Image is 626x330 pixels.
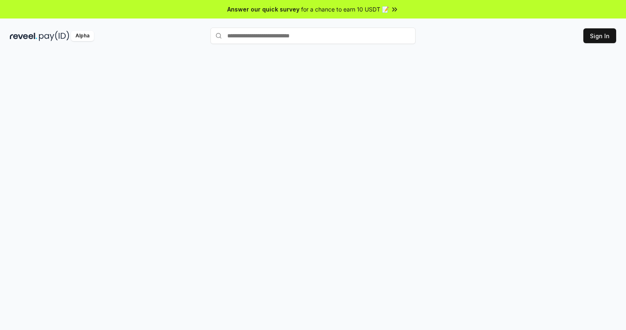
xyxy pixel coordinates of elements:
span: for a chance to earn 10 USDT 📝 [301,5,389,14]
div: Alpha [71,31,94,41]
button: Sign In [583,28,616,43]
img: pay_id [39,31,69,41]
img: reveel_dark [10,31,37,41]
span: Answer our quick survey [227,5,299,14]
